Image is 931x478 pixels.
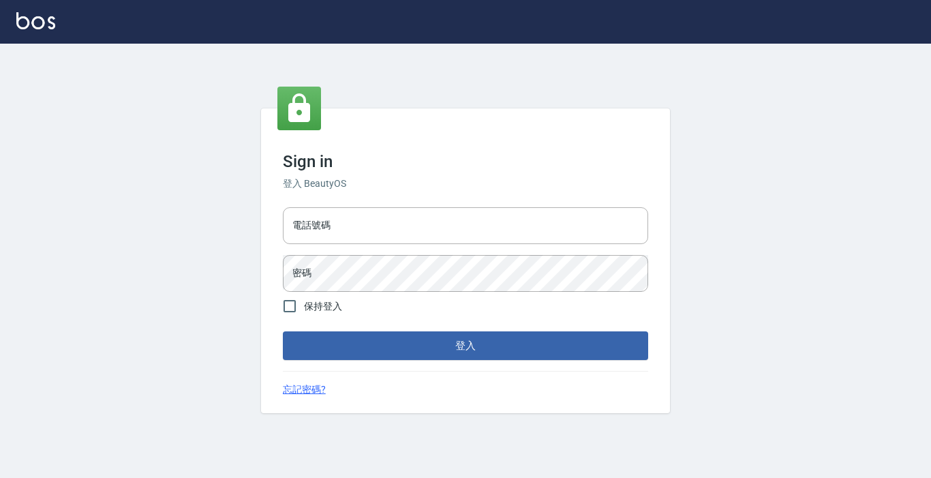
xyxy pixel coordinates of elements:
span: 保持登入 [304,299,342,314]
a: 忘記密碼? [283,383,326,397]
img: Logo [16,12,55,29]
h3: Sign in [283,152,648,171]
button: 登入 [283,331,648,360]
h6: 登入 BeautyOS [283,177,648,191]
